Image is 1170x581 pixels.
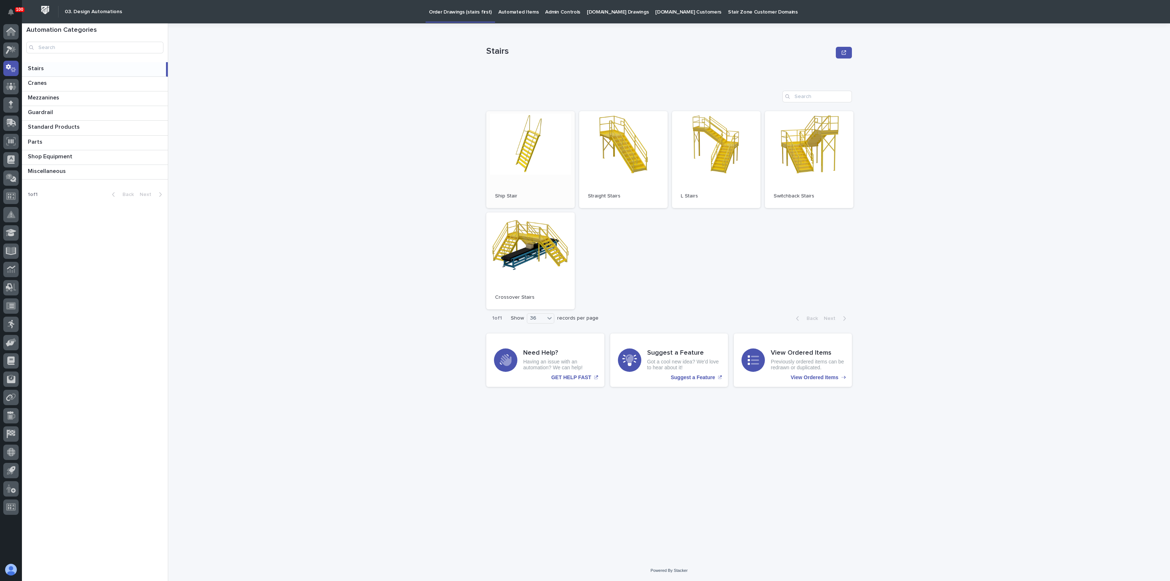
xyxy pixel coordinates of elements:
[771,359,844,371] p: Previously ordered items can be redrawn or duplicated.
[486,111,575,208] a: Ship Stair
[28,166,67,175] p: Miscellaneous
[9,9,19,20] div: Notifications100
[527,314,545,322] div: 36
[22,106,168,121] a: GuardrailGuardrail
[824,316,840,321] span: Next
[28,64,45,72] p: Stairs
[647,349,721,357] h3: Suggest a Feature
[140,192,156,197] span: Next
[551,374,591,381] p: GET HELP FAST
[774,193,845,199] p: Switchback Stairs
[28,78,48,87] p: Cranes
[821,315,852,322] button: Next
[647,359,721,371] p: Got a cool new idea? We'd love to hear about it!
[495,193,566,199] p: Ship Stair
[106,191,137,198] button: Back
[650,568,687,573] a: Powered By Stacker
[486,212,575,309] a: Crossover Stairs
[118,192,134,197] span: Back
[486,333,604,387] a: GET HELP FAST
[16,7,23,12] p: 100
[22,62,168,77] a: StairsStairs
[22,150,168,165] a: Shop EquipmentShop Equipment
[511,315,524,321] p: Show
[495,294,566,301] p: Crossover Stairs
[672,111,760,208] a: L Stairs
[771,349,844,357] h3: View Ordered Items
[557,315,599,321] p: records per page
[22,136,168,150] a: PartsParts
[802,316,818,321] span: Back
[28,93,61,101] p: Mezzanines
[22,165,168,180] a: MiscellaneousMiscellaneous
[26,42,163,53] input: Search
[22,91,168,106] a: MezzaninesMezzanines
[28,137,44,146] p: Parts
[610,333,728,387] a: Suggest a Feature
[734,333,852,387] a: View Ordered Items
[22,186,44,204] p: 1 of 1
[579,111,668,208] a: Straight Stairs
[38,3,52,17] img: Workspace Logo
[765,111,853,208] a: Switchback Stairs
[782,91,852,102] input: Search
[3,562,19,577] button: users-avatar
[3,4,19,20] button: Notifications
[137,191,168,198] button: Next
[486,309,508,327] p: 1 of 1
[791,374,838,381] p: View Ordered Items
[486,46,833,57] p: Stairs
[28,122,81,131] p: Standard Products
[681,193,752,199] p: L Stairs
[26,26,163,34] h1: Automation Categories
[28,107,54,116] p: Guardrail
[671,374,715,381] p: Suggest a Feature
[523,359,597,371] p: Having an issue with an automation? We can help!
[588,193,659,199] p: Straight Stairs
[65,9,122,15] h2: 03. Design Automations
[523,349,597,357] h3: Need Help?
[28,152,74,160] p: Shop Equipment
[22,77,168,91] a: CranesCranes
[22,121,168,135] a: Standard ProductsStandard Products
[790,315,821,322] button: Back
